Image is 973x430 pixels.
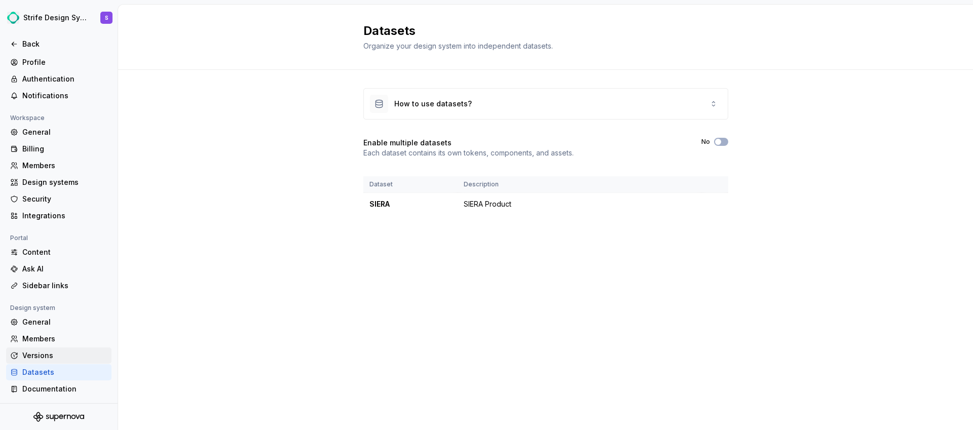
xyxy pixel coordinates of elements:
[6,141,111,157] a: Billing
[458,176,702,193] th: Description
[22,384,107,394] div: Documentation
[6,71,111,87] a: Authentication
[22,74,107,84] div: Authentication
[6,174,111,190] a: Design systems
[6,364,111,380] a: Datasets
[23,13,88,23] div: Strife Design System
[6,54,111,70] a: Profile
[22,350,107,361] div: Versions
[363,23,716,39] h2: Datasets
[6,278,111,294] a: Sidebar links
[22,177,107,187] div: Design systems
[6,124,111,140] a: General
[22,247,107,257] div: Content
[6,302,59,314] div: Design system
[363,138,452,148] h4: Enable multiple datasets
[363,176,458,193] th: Dataset
[6,88,111,104] a: Notifications
[369,199,452,209] div: SIERA
[22,194,107,204] div: Security
[22,367,107,377] div: Datasets
[22,264,107,274] div: Ask AI
[701,138,710,146] label: No
[6,191,111,207] a: Security
[33,412,84,422] svg: Supernova Logo
[6,261,111,277] a: Ask AI
[22,144,107,154] div: Billing
[22,317,107,327] div: General
[6,36,111,52] a: Back
[22,211,107,221] div: Integrations
[105,14,108,22] div: S
[363,42,553,50] span: Organize your design system into independent datasets.
[22,127,107,137] div: General
[7,12,19,24] img: 21b91b01-957f-4e61-960f-db90ae25bf09.png
[6,331,111,347] a: Members
[363,148,574,158] p: Each dataset contains its own tokens, components, and assets.
[22,281,107,291] div: Sidebar links
[458,193,702,216] td: SIERA Product
[22,334,107,344] div: Members
[22,91,107,101] div: Notifications
[22,57,107,67] div: Profile
[6,232,32,244] div: Portal
[6,112,49,124] div: Workspace
[6,158,111,174] a: Members
[6,314,111,330] a: General
[6,347,111,364] a: Versions
[22,39,107,49] div: Back
[22,161,107,171] div: Members
[394,99,472,109] div: How to use datasets?
[6,381,111,397] a: Documentation
[2,7,116,29] button: Strife Design SystemS
[6,208,111,224] a: Integrations
[6,244,111,260] a: Content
